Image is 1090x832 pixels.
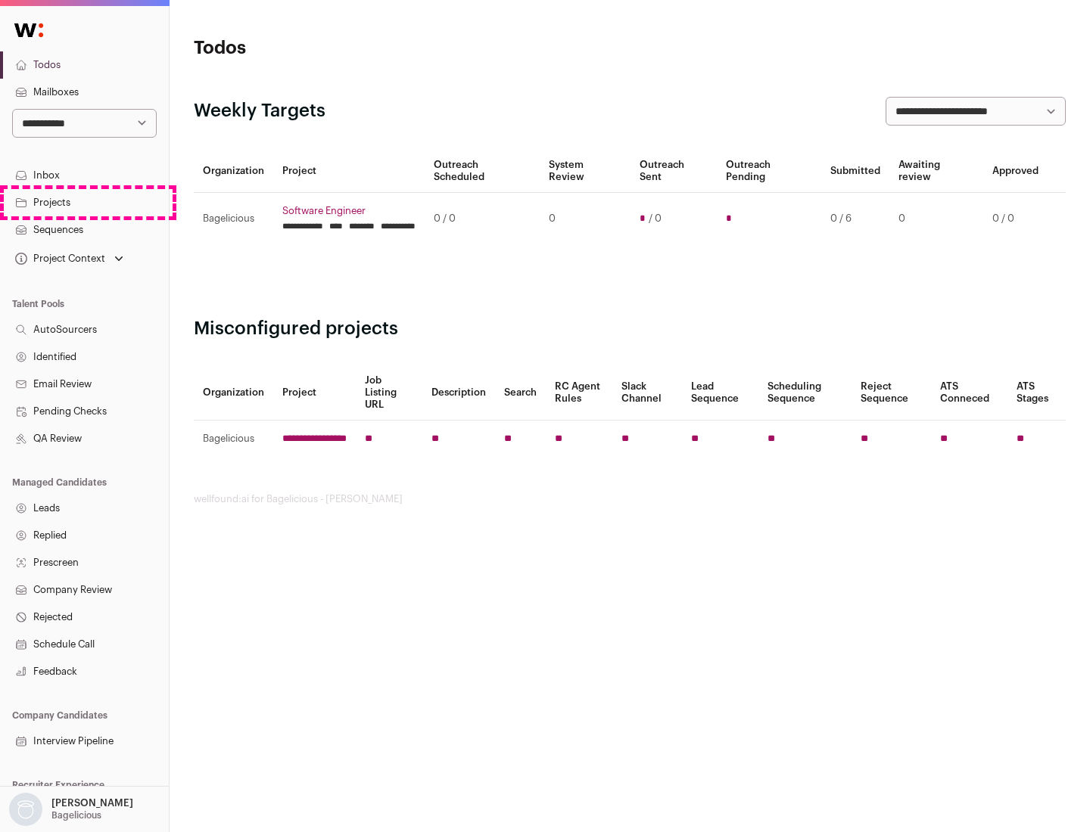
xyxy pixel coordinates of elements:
img: Wellfound [6,15,51,45]
th: Organization [194,365,273,421]
h2: Misconfigured projects [194,317,1066,341]
th: Organization [194,150,273,193]
th: RC Agent Rules [546,365,612,421]
footer: wellfound:ai for Bagelicious - [PERSON_NAME] [194,493,1066,505]
th: Reject Sequence [852,365,932,421]
td: 0 / 0 [425,193,540,245]
th: Project [273,150,425,193]
th: Outreach Sent [631,150,718,193]
th: Slack Channel [612,365,682,421]
th: Outreach Scheduled [425,150,540,193]
th: System Review [540,150,630,193]
th: ATS Stages [1007,365,1066,421]
th: Outreach Pending [717,150,821,193]
td: 0 / 0 [983,193,1048,245]
img: nopic.png [9,793,42,826]
h2: Weekly Targets [194,99,325,123]
p: [PERSON_NAME] [51,797,133,809]
p: Bagelicious [51,809,101,821]
th: Job Listing URL [356,365,422,421]
td: 0 [540,193,630,245]
th: Description [422,365,495,421]
td: 0 [889,193,983,245]
th: Approved [983,150,1048,193]
button: Open dropdown [6,793,136,826]
button: Open dropdown [12,248,126,269]
th: Scheduling Sequence [758,365,852,421]
th: Lead Sequence [682,365,758,421]
td: Bagelicious [194,193,273,245]
td: Bagelicious [194,421,273,458]
h1: Todos [194,36,484,61]
span: / 0 [649,213,662,225]
th: Awaiting review [889,150,983,193]
th: Project [273,365,356,421]
td: 0 / 6 [821,193,889,245]
div: Project Context [12,253,105,265]
th: Search [495,365,546,421]
a: Software Engineer [282,205,416,217]
th: Submitted [821,150,889,193]
th: ATS Conneced [931,365,1007,421]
